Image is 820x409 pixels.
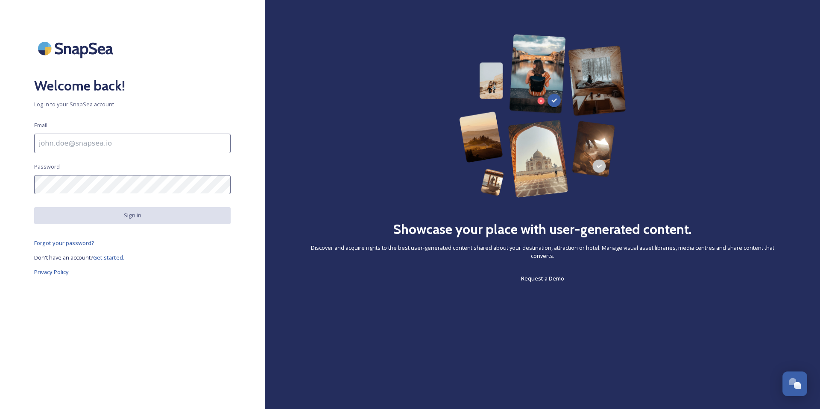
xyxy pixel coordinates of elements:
[34,134,231,153] input: john.doe@snapsea.io
[34,239,94,247] span: Forgot your password?
[34,254,93,261] span: Don't have an account?
[34,267,231,277] a: Privacy Policy
[34,100,231,108] span: Log in to your SnapSea account
[521,273,564,283] a: Request a Demo
[93,254,124,261] span: Get started.
[393,219,692,240] h2: Showcase your place with user-generated content.
[34,76,231,96] h2: Welcome back!
[34,121,47,129] span: Email
[34,163,60,171] span: Password
[34,207,231,224] button: Sign in
[459,34,626,198] img: 63b42ca75bacad526042e722_Group%20154-p-800.png
[34,252,231,263] a: Don't have an account?Get started.
[782,371,807,396] button: Open Chat
[299,244,786,260] span: Discover and acquire rights to the best user-generated content shared about your destination, att...
[34,34,120,63] img: SnapSea Logo
[521,275,564,282] span: Request a Demo
[34,238,231,248] a: Forgot your password?
[34,268,69,276] span: Privacy Policy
